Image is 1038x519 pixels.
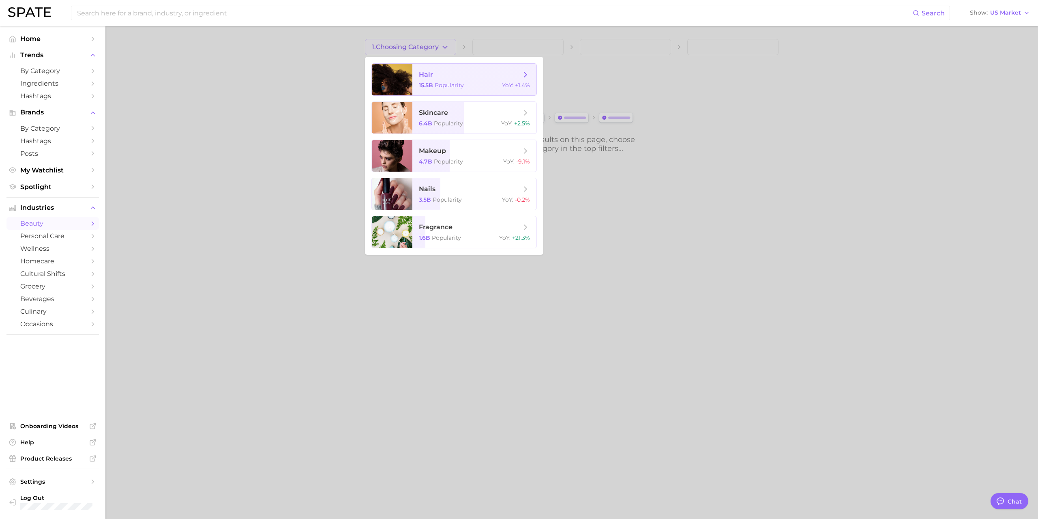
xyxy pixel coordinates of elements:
[515,82,530,89] span: +1.4%
[20,455,85,462] span: Product Releases
[20,150,85,157] span: Posts
[6,452,99,465] a: Product Releases
[20,166,85,174] span: My Watchlist
[419,82,433,89] span: 15.5b
[20,125,85,132] span: by Category
[20,109,85,116] span: Brands
[6,106,99,118] button: Brands
[6,420,99,432] a: Onboarding Videos
[20,92,85,100] span: Hashtags
[6,255,99,267] a: homecare
[20,422,85,430] span: Onboarding Videos
[365,57,543,255] ul: 1.Choosing Category
[20,245,85,252] span: wellness
[419,158,432,165] span: 4.7b
[6,202,99,214] button: Industries
[20,439,85,446] span: Help
[20,35,85,43] span: Home
[435,82,464,89] span: Popularity
[434,120,463,127] span: Popularity
[922,9,945,17] span: Search
[20,52,85,59] span: Trends
[434,158,463,165] span: Popularity
[20,67,85,75] span: by Category
[499,234,510,241] span: YoY :
[6,230,99,242] a: personal care
[6,65,99,77] a: by Category
[6,90,99,102] a: Hashtags
[516,158,530,165] span: -9.1%
[20,257,85,265] span: homecare
[6,305,99,318] a: culinary
[512,234,530,241] span: +21.3%
[20,320,85,328] span: occasions
[6,492,99,513] a: Log out. Currently logged in with e-mail pryan@sharkninja.com.
[6,147,99,160] a: Posts
[968,8,1032,18] button: ShowUS Market
[6,135,99,147] a: Hashtags
[6,77,99,90] a: Ingredients
[20,137,85,145] span: Hashtags
[990,11,1021,15] span: US Market
[6,122,99,135] a: by Category
[6,49,99,61] button: Trends
[20,282,85,290] span: grocery
[76,6,913,20] input: Search here for a brand, industry, or ingredient
[433,196,462,203] span: Popularity
[419,71,433,78] span: hair
[419,120,432,127] span: 6.4b
[8,7,51,17] img: SPATE
[20,494,92,502] span: Log Out
[419,196,431,203] span: 3.5b
[20,478,85,485] span: Settings
[6,242,99,255] a: wellness
[432,234,461,241] span: Popularity
[20,204,85,211] span: Industries
[6,436,99,448] a: Help
[6,32,99,45] a: Home
[6,164,99,177] a: My Watchlist
[970,11,988,15] span: Show
[20,80,85,87] span: Ingredients
[20,295,85,303] span: beverages
[514,120,530,127] span: +2.5%
[419,185,435,193] span: nails
[20,232,85,240] span: personal care
[6,217,99,230] a: beauty
[6,318,99,330] a: occasions
[20,308,85,315] span: culinary
[6,181,99,193] a: Spotlight
[501,120,513,127] span: YoY :
[502,196,513,203] span: YoY :
[6,280,99,293] a: grocery
[419,223,453,231] span: fragrance
[515,196,530,203] span: -0.2%
[20,220,85,227] span: beauty
[419,147,446,155] span: makeup
[502,82,513,89] span: YoY :
[419,234,430,241] span: 1.6b
[20,183,85,191] span: Spotlight
[503,158,515,165] span: YoY :
[20,270,85,278] span: cultural shifts
[6,267,99,280] a: cultural shifts
[419,109,448,116] span: skincare
[6,476,99,488] a: Settings
[6,293,99,305] a: beverages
